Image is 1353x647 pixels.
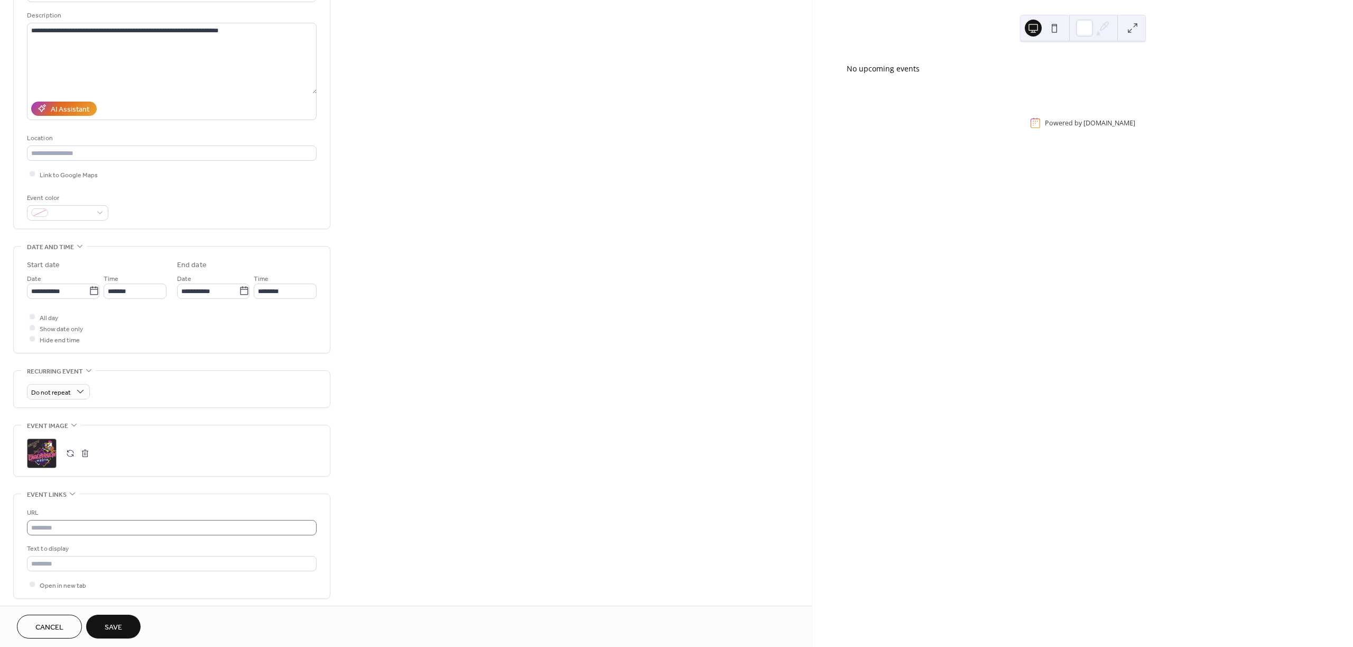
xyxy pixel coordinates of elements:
div: Text to display [27,543,314,554]
span: Do not repeat [31,386,71,398]
span: Hide end time [40,334,80,345]
span: Open in new tab [40,580,86,591]
span: Date and time [27,242,74,253]
span: Save [105,622,122,633]
span: Time [254,273,268,284]
button: AI Assistant [31,102,97,116]
div: End date [177,260,207,271]
div: Start date [27,260,60,271]
span: Cancel [35,622,63,633]
div: Description [27,10,314,21]
span: All day [40,312,58,323]
button: Cancel [17,615,82,639]
span: Event links [27,489,67,500]
span: Time [104,273,118,284]
span: Date [27,273,41,284]
button: Save [86,615,141,639]
a: [DOMAIN_NAME] [1083,119,1135,127]
span: Date [177,273,191,284]
span: Recurring event [27,366,83,377]
div: No upcoming events [847,63,1319,74]
span: Link to Google Maps [40,169,98,180]
div: Location [27,133,314,144]
span: Event image [27,421,68,432]
div: AI Assistant [51,104,89,115]
div: Event color [27,193,106,204]
span: Show date only [40,323,83,334]
div: ; [27,439,57,468]
div: Powered by [1045,119,1135,127]
div: URL [27,507,314,518]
